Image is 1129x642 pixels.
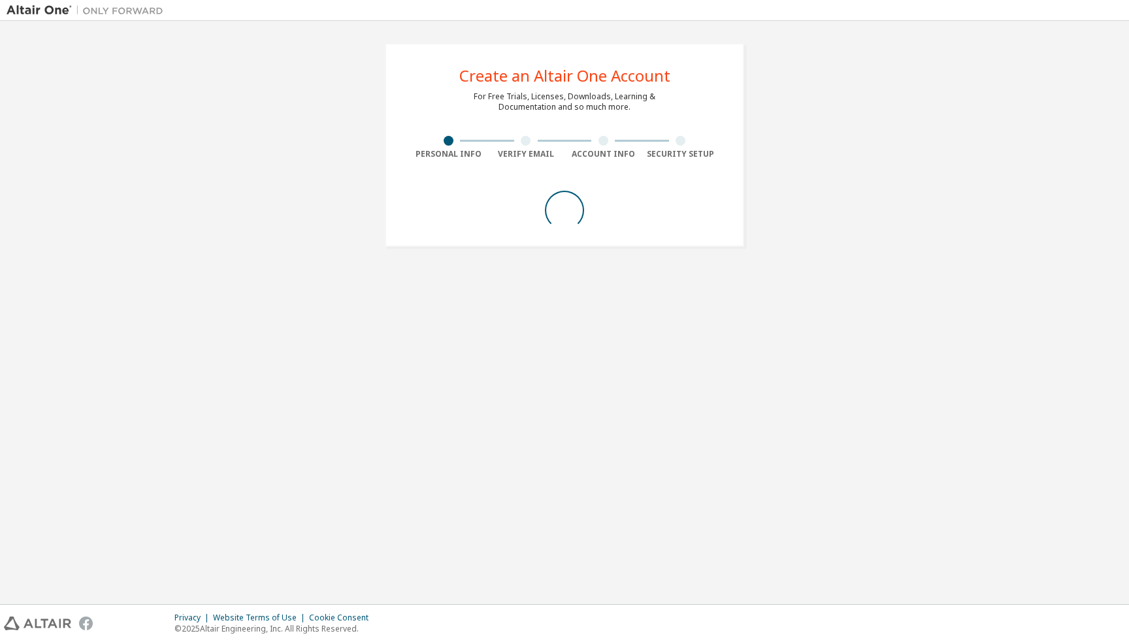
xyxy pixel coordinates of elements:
[4,617,71,630] img: altair_logo.svg
[79,617,93,630] img: facebook.svg
[642,149,720,159] div: Security Setup
[309,613,376,623] div: Cookie Consent
[459,68,670,84] div: Create an Altair One Account
[410,149,487,159] div: Personal Info
[7,4,170,17] img: Altair One
[174,623,376,634] p: © 2025 Altair Engineering, Inc. All Rights Reserved.
[474,91,655,112] div: For Free Trials, Licenses, Downloads, Learning & Documentation and so much more.
[174,613,213,623] div: Privacy
[564,149,642,159] div: Account Info
[487,149,565,159] div: Verify Email
[213,613,309,623] div: Website Terms of Use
